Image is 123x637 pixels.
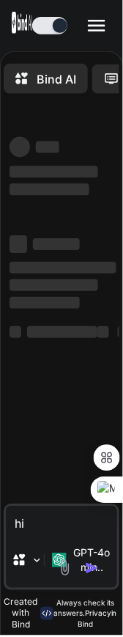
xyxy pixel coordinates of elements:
[85,611,111,619] span: Privacy
[31,556,43,568] img: Pick Models
[10,280,98,292] span: ‌
[10,236,27,254] span: ‌
[72,547,111,576] p: GPT-4o min..
[37,70,76,88] p: Bind AI
[97,327,109,339] span: ‌
[56,561,73,578] img: attachment
[51,599,119,632] p: Always check its answers. in Bind
[27,327,97,339] span: ‌
[10,298,80,309] span: ‌
[4,597,37,633] p: Created with Bind
[10,262,116,274] span: ‌
[10,166,98,178] span: ‌
[40,608,53,622] img: bind-logo
[10,184,89,196] span: ‌
[10,137,30,158] span: ‌
[36,141,59,153] span: ‌
[33,239,80,251] span: ‌
[12,12,32,34] img: Bind AI
[10,327,21,339] span: ‌
[6,507,117,534] textarea: hi
[85,562,100,577] img: icon
[52,554,67,569] img: GPT-4o mini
